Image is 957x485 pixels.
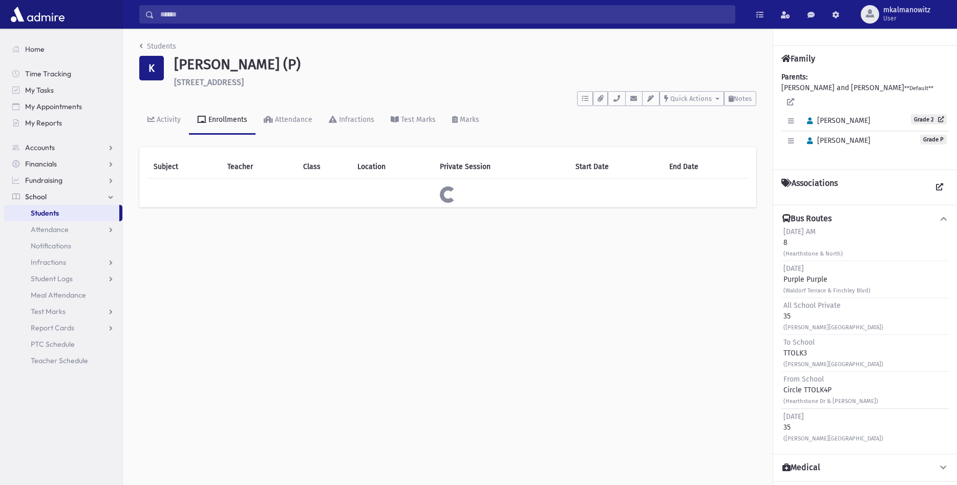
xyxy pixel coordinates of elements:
[31,258,66,267] span: Infractions
[4,41,122,57] a: Home
[31,274,73,283] span: Student Logs
[4,115,122,131] a: My Reports
[781,178,838,197] h4: Associations
[25,143,55,152] span: Accounts
[399,115,436,124] div: Test Marks
[25,69,71,78] span: Time Tracking
[31,307,66,316] span: Test Marks
[783,250,843,257] small: (Hearthstone & North)
[31,241,71,250] span: Notifications
[781,462,949,473] button: Medical
[782,462,820,473] h4: Medical
[783,300,883,332] div: 35
[297,155,351,179] th: Class
[321,106,382,135] a: Infractions
[189,106,256,135] a: Enrollments
[25,159,57,168] span: Financials
[31,323,74,332] span: Report Cards
[206,115,247,124] div: Enrollments
[31,356,88,365] span: Teacher Schedule
[147,155,221,179] th: Subject
[434,155,569,179] th: Private Session
[930,178,949,197] a: View all Associations
[382,106,444,135] a: Test Marks
[660,91,724,106] button: Quick Actions
[802,136,870,145] span: [PERSON_NAME]
[4,254,122,270] a: Infractions
[4,352,122,369] a: Teacher Schedule
[31,225,69,234] span: Attendance
[174,77,756,87] h6: [STREET_ADDRESS]
[4,205,119,221] a: Students
[4,66,122,82] a: Time Tracking
[221,155,297,179] th: Teacher
[783,301,841,310] span: All School Private
[724,91,756,106] button: Notes
[4,270,122,287] a: Student Logs
[25,86,54,95] span: My Tasks
[734,95,752,102] span: Notes
[337,115,374,124] div: Infractions
[4,98,122,115] a: My Appointments
[783,374,878,406] div: Circle TTOLK4P
[781,72,949,161] div: [PERSON_NAME] and [PERSON_NAME]
[781,54,815,64] h4: Family
[783,338,815,347] span: To School
[4,287,122,303] a: Meal Attendance
[4,82,122,98] a: My Tasks
[4,188,122,205] a: School
[139,56,164,80] div: K
[31,208,59,218] span: Students
[25,102,82,111] span: My Appointments
[154,5,735,24] input: Search
[273,115,312,124] div: Attendance
[783,398,878,405] small: (Hearthstone Dr & [PERSON_NAME])
[783,324,883,331] small: ([PERSON_NAME][GEOGRAPHIC_DATA])
[25,118,62,128] span: My Reports
[256,106,321,135] a: Attendance
[783,375,824,384] span: From School
[25,45,45,54] span: Home
[174,56,756,73] h1: [PERSON_NAME] (P)
[783,412,804,421] span: [DATE]
[139,41,176,56] nav: breadcrumb
[139,42,176,51] a: Students
[783,226,843,259] div: 8
[444,106,487,135] a: Marks
[883,14,930,23] span: User
[783,435,883,442] small: ([PERSON_NAME][GEOGRAPHIC_DATA])
[351,155,434,179] th: Location
[783,263,870,296] div: Purple Purple
[782,214,832,224] h4: Bus Routes
[783,337,883,369] div: TTOLK3
[911,114,947,124] a: Grade 2
[783,411,883,444] div: 35
[4,336,122,352] a: PTC Schedule
[139,106,189,135] a: Activity
[31,340,75,349] span: PTC Schedule
[781,214,949,224] button: Bus Routes
[4,156,122,172] a: Financials
[920,135,947,144] span: Grade P
[783,227,816,236] span: [DATE] AM
[4,238,122,254] a: Notifications
[781,73,807,81] b: Parents:
[4,320,122,336] a: Report Cards
[31,290,86,300] span: Meal Attendance
[670,95,712,102] span: Quick Actions
[4,221,122,238] a: Attendance
[25,192,47,201] span: School
[783,287,870,294] small: (Waldorf Terrace & Finchley Blvd)
[783,361,883,368] small: ([PERSON_NAME][GEOGRAPHIC_DATA])
[569,155,663,179] th: Start Date
[8,4,67,25] img: AdmirePro
[458,115,479,124] div: Marks
[663,155,748,179] th: End Date
[783,264,804,273] span: [DATE]
[4,303,122,320] a: Test Marks
[802,116,870,125] span: [PERSON_NAME]
[4,172,122,188] a: Fundraising
[4,139,122,156] a: Accounts
[155,115,181,124] div: Activity
[883,6,930,14] span: mkalmanowitz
